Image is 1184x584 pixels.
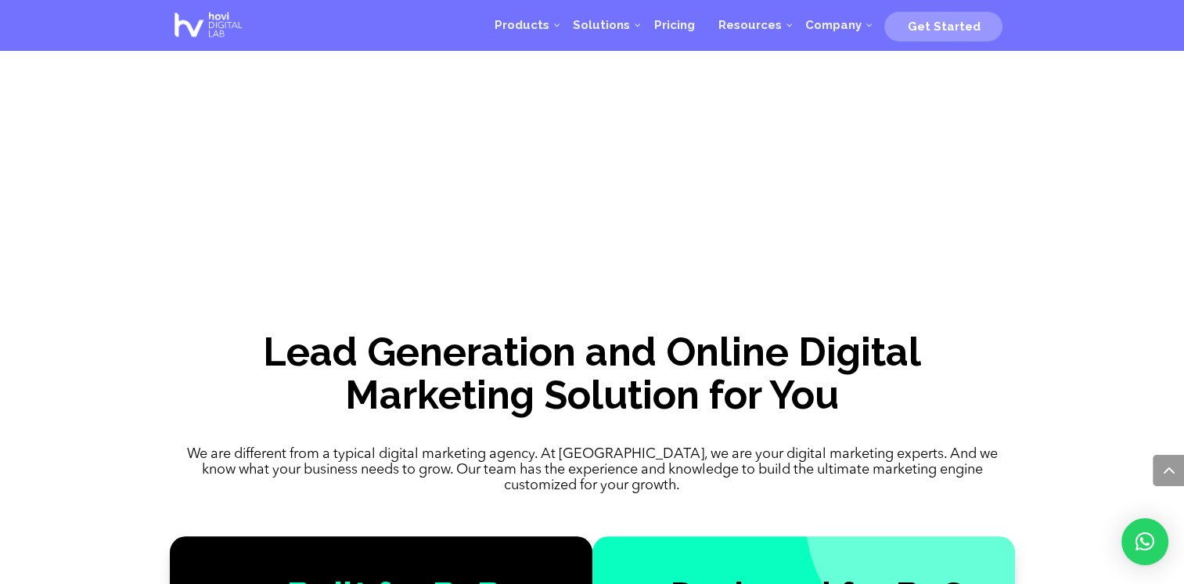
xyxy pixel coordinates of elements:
a: Company [793,2,873,49]
a: Get Started [884,13,1002,37]
a: Solutions [561,2,642,49]
a: Resources [706,2,793,49]
p: We are different from a typical digital marketing agency. At [GEOGRAPHIC_DATA], we are your digit... [170,447,1015,493]
a: Pricing [642,2,706,49]
a: Products [483,2,561,49]
span: Products [495,18,549,32]
span: Pricing [653,18,694,32]
h2: Lead Generation and Online Digital Marketing Solution for You [170,330,1015,424]
span: Resources [718,18,781,32]
span: Get Started [907,20,980,34]
span: Company [804,18,861,32]
span: Solutions [573,18,630,32]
